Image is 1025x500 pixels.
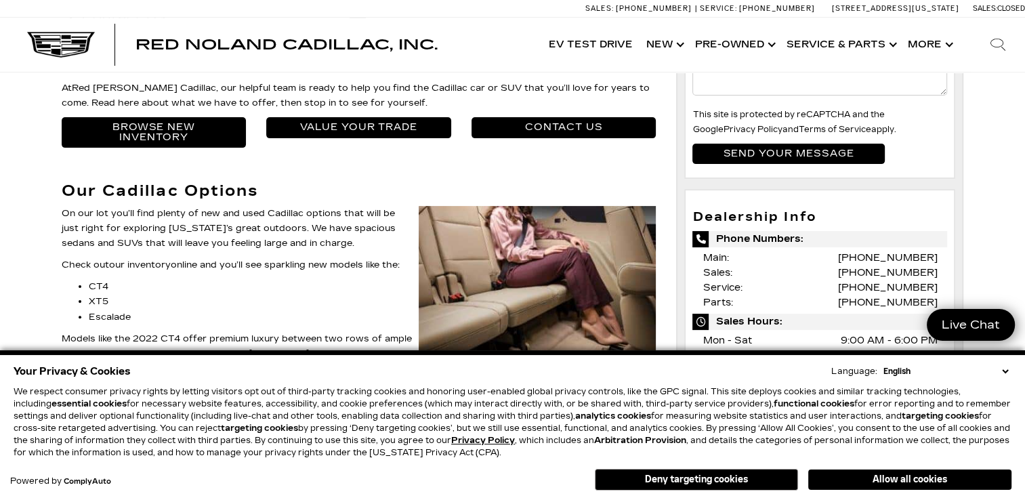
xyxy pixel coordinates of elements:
[89,310,656,325] li: Escalade
[51,399,127,409] strong: essential cookies
[109,259,171,270] a: our inventory
[595,469,798,491] button: Deny targeting cookies
[594,436,686,445] strong: Arbitration Provision
[808,470,1011,490] button: Allow all cookies
[902,411,979,421] strong: targeting cookies
[542,18,640,72] a: EV Test Drive
[831,367,877,375] div: Language:
[703,267,732,278] span: Sales:
[723,125,782,134] a: Privacy Policy
[266,117,451,138] a: Value Your Trade
[692,110,896,134] small: This site is protected by reCAPTCHA and the Google and apply.
[640,18,688,72] a: New
[221,423,298,433] strong: targeting cookies
[616,4,692,13] span: [PHONE_NUMBER]
[780,18,901,72] a: Service & Parts
[880,365,1011,377] select: Language Select
[14,386,1011,459] p: We respect consumer privacy rights by letting visitors opt out of third-party tracking cookies an...
[688,18,780,72] a: Pre-Owned
[692,314,947,330] span: Sales Hours:
[774,399,854,409] strong: functional cookies
[838,282,937,293] a: [PHONE_NUMBER]
[419,206,656,364] img: Cadillac Inventory
[451,436,515,445] a: Privacy Policy
[472,117,656,138] a: Contact Us
[997,4,1025,13] span: Closed
[62,206,656,251] p: On our lot you’ll find plenty of new and used Cadillac options that will be just right for explor...
[832,4,959,13] a: [STREET_ADDRESS][US_STATE]
[89,279,656,294] li: CT4
[838,252,937,264] a: [PHONE_NUMBER]
[692,211,947,224] h3: Dealership Info
[89,294,656,309] li: XT5
[841,333,937,348] span: 9:00 AM - 6:00 PM
[700,4,737,13] span: Service:
[692,231,947,247] span: Phone Numbers:
[838,267,937,278] a: [PHONE_NUMBER]
[62,81,656,110] p: At , our helpful team is ready to help you find the Cadillac car or SUV that you’ll love for year...
[692,144,884,164] input: Send your message
[62,182,259,200] strong: Our Cadillac Options
[62,331,656,376] p: Models like the 2022 CT4 offer premium luxury between two rows of ample seating, while the Escala...
[703,252,728,264] span: Main:
[703,335,751,346] span: Mon - Sat
[585,5,695,12] a: Sales: [PHONE_NUMBER]
[904,348,937,363] span: Closed
[585,4,614,13] span: Sales:
[703,297,732,308] span: Parts:
[64,478,111,486] a: ComplyAuto
[27,32,95,58] img: Cadillac Dark Logo with Cadillac White Text
[901,18,957,72] button: More
[135,38,438,51] a: Red Noland Cadillac, Inc.
[838,297,937,308] a: [PHONE_NUMBER]
[72,83,216,93] a: Red [PERSON_NAME] Cadillac
[10,477,111,486] div: Powered by
[935,317,1007,333] span: Live Chat
[62,257,656,272] p: Check out online and you’ll see sparkling new models like the:
[973,4,997,13] span: Sales:
[695,5,818,12] a: Service: [PHONE_NUMBER]
[14,362,131,381] span: Your Privacy & Cookies
[798,125,871,134] a: Terms of Service
[927,309,1015,341] a: Live Chat
[135,37,438,53] span: Red Noland Cadillac, Inc.
[62,117,247,147] a: Browse New Inventory
[739,4,815,13] span: [PHONE_NUMBER]
[703,282,742,293] span: Service:
[575,411,651,421] strong: analytics cookies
